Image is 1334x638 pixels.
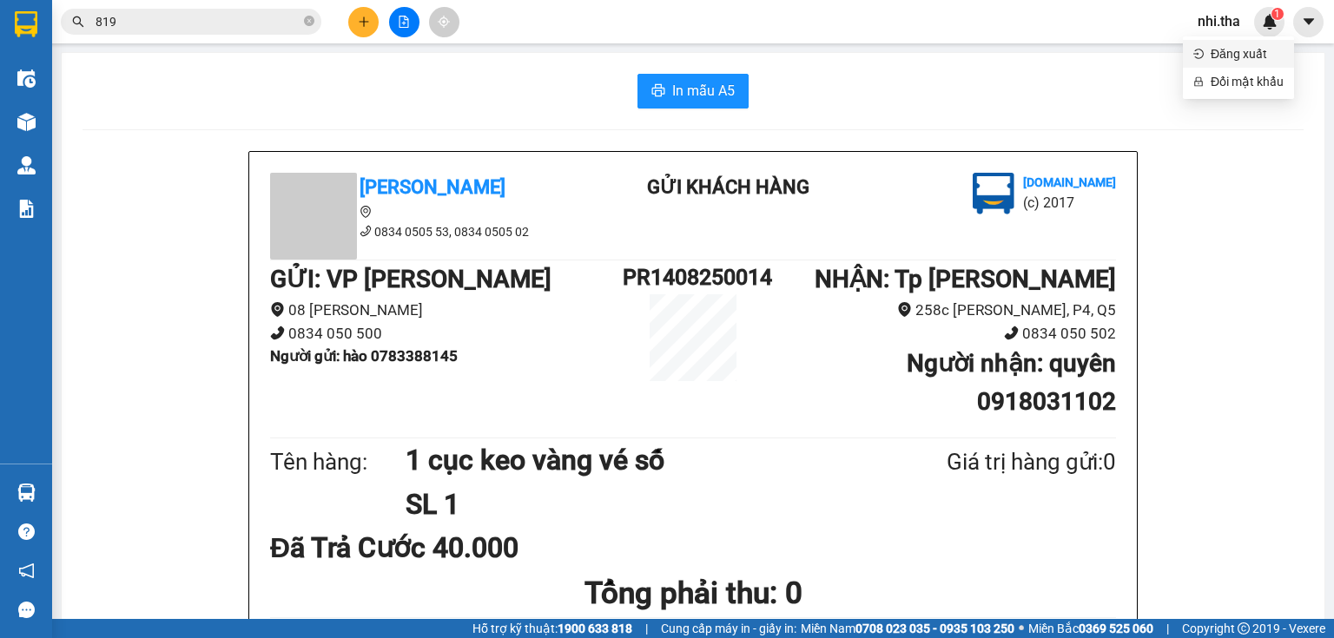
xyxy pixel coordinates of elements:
[17,483,36,502] img: warehouse-icon
[1079,622,1153,635] strong: 0369 525 060
[1023,175,1116,189] b: [DOMAIN_NAME]
[17,113,36,131] img: warehouse-icon
[146,66,239,80] b: [DOMAIN_NAME]
[96,12,300,31] input: Tìm tên, số ĐT hoặc mã đơn
[1271,8,1284,20] sup: 1
[1023,192,1116,214] li: (c) 2017
[270,569,1116,617] h1: Tổng phải thu: 0
[17,156,36,174] img: warehouse-icon
[17,69,36,88] img: warehouse-icon
[270,444,406,480] div: Tên hàng:
[661,619,796,638] span: Cung cấp máy in - giấy in:
[429,7,459,37] button: aim
[22,112,98,194] b: [PERSON_NAME]
[855,622,1014,635] strong: 0708 023 035 - 0935 103 250
[815,265,1116,293] b: NHẬN : Tp [PERSON_NAME]
[1019,625,1024,632] span: ⚪️
[1004,326,1019,340] span: phone
[897,302,912,317] span: environment
[15,11,37,37] img: logo-vxr
[651,83,665,100] span: printer
[270,222,583,241] li: 0834 0505 53, 0834 0505 02
[672,80,735,102] span: In mẫu A5
[438,16,450,28] span: aim
[389,7,419,37] button: file-add
[270,322,623,345] li: 0834 050 500
[647,176,809,198] b: Gửi khách hàng
[763,322,1116,345] li: 0834 050 502
[1211,44,1284,63] span: Đăng xuất
[623,260,763,294] h1: PR1408250014
[18,562,35,579] span: notification
[270,299,623,322] li: 08 [PERSON_NAME]
[862,444,1116,480] div: Giá trị hàng gửi: 0
[270,302,285,317] span: environment
[18,523,35,540] span: question-circle
[1262,14,1278,30] img: icon-new-feature
[1211,72,1284,91] span: Đổi mật khẩu
[360,206,372,218] span: environment
[304,16,314,26] span: close-circle
[1301,14,1317,30] span: caret-down
[1193,76,1204,87] span: lock
[304,14,314,30] span: close-circle
[18,602,35,618] span: message
[1274,8,1280,20] span: 1
[398,16,410,28] span: file-add
[1193,49,1204,59] span: login
[907,349,1116,416] b: Người nhận : quyên 0918031102
[270,526,549,569] div: Đã Trả Cước 40.000
[406,438,862,482] h1: 1 cục keo vàng vé số
[1184,10,1254,32] span: nhi.tha
[270,326,285,340] span: phone
[406,483,862,526] h1: SL 1
[763,299,1116,322] li: 258c [PERSON_NAME], P4, Q5
[472,619,632,638] span: Hỗ trợ kỹ thuật:
[72,16,84,28] span: search
[1166,619,1169,638] span: |
[348,7,379,37] button: plus
[645,619,648,638] span: |
[358,16,370,28] span: plus
[637,74,749,109] button: printerIn mẫu A5
[1238,622,1250,635] span: copyright
[146,82,239,104] li: (c) 2017
[1293,7,1324,37] button: caret-down
[270,265,551,293] b: GỬI : VP [PERSON_NAME]
[107,25,172,107] b: Gửi khách hàng
[801,619,1014,638] span: Miền Nam
[17,200,36,218] img: solution-icon
[270,347,458,365] b: Người gửi : hào 0783388145
[1028,619,1153,638] span: Miền Bắc
[188,22,230,63] img: logo.jpg
[360,225,372,237] span: phone
[973,173,1014,214] img: logo.jpg
[558,622,632,635] strong: 1900 633 818
[360,176,505,198] b: [PERSON_NAME]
